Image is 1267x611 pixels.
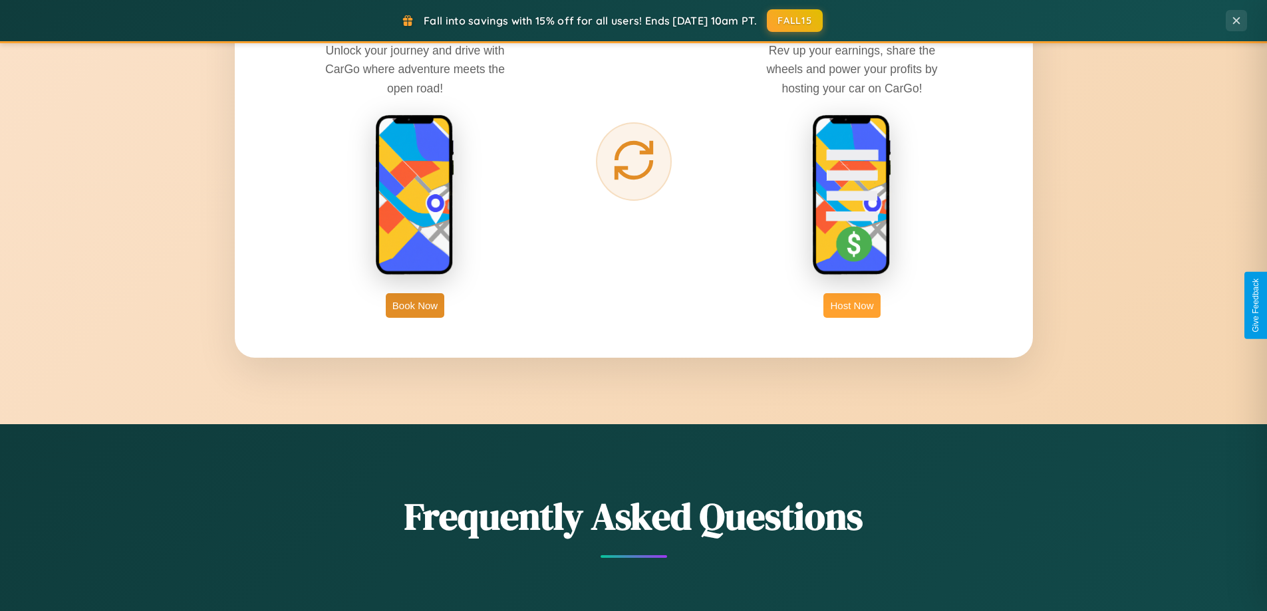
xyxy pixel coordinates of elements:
div: Give Feedback [1251,279,1260,332]
img: host phone [812,114,892,277]
button: FALL15 [767,9,823,32]
span: Fall into savings with 15% off for all users! Ends [DATE] 10am PT. [424,14,757,27]
h2: Frequently Asked Questions [235,491,1033,542]
img: rent phone [375,114,455,277]
p: Unlock your journey and drive with CarGo where adventure meets the open road! [315,41,515,97]
p: Rev up your earnings, share the wheels and power your profits by hosting your car on CarGo! [752,41,952,97]
button: Book Now [386,293,444,318]
button: Host Now [823,293,880,318]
